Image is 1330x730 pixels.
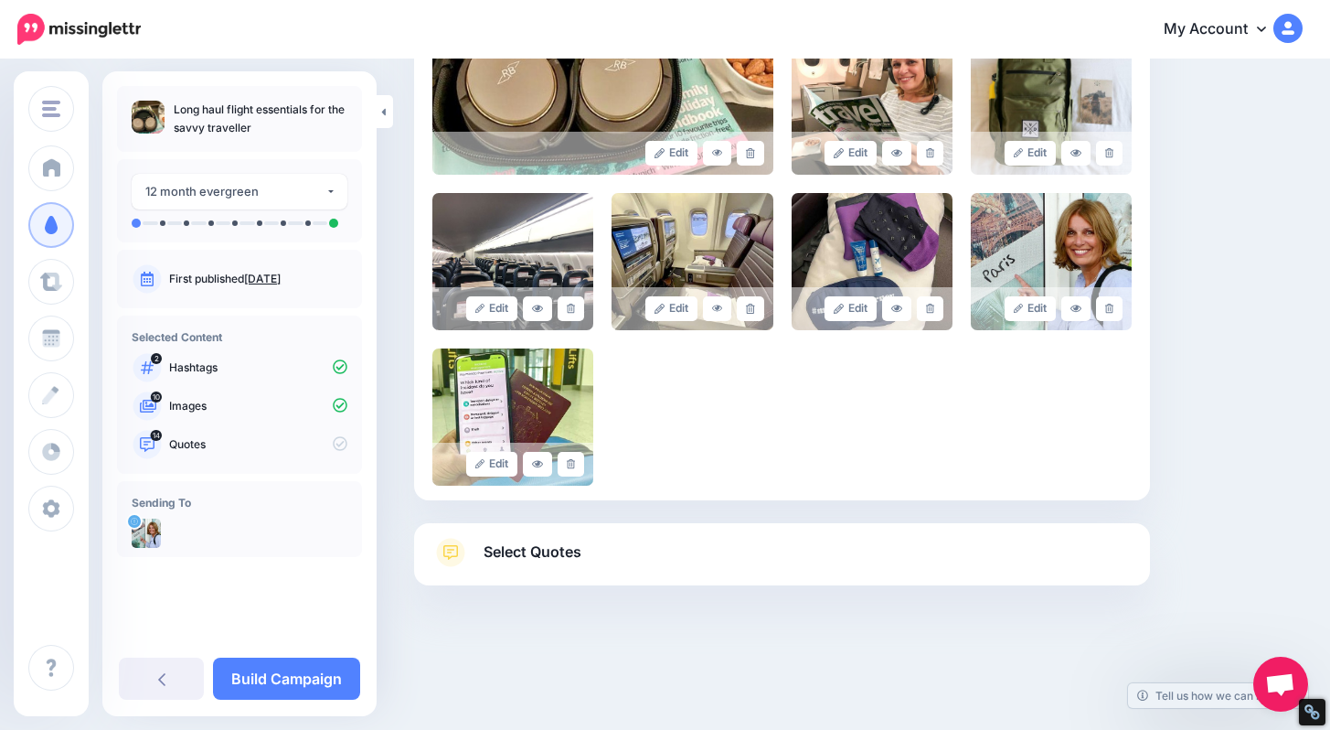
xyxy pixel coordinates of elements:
img: d97e3c78fc5208e5ab6fe625d7892f5b_large.jpg [971,38,1132,175]
p: Images [169,398,347,414]
a: Edit [825,141,877,166]
a: Edit [1005,296,1057,321]
h4: Sending To [132,496,347,510]
span: 2 [151,353,162,364]
span: 14 [151,430,163,441]
img: de0a4119a94b27d9f0e74448dc1ade62_large.jpg [432,193,593,330]
a: Select Quotes [432,538,1132,585]
div: Restore Info Box &#10;&#10;NoFollow Info:&#10; META-Robots NoFollow: &#09;true&#10; META-Robots N... [1303,703,1321,721]
a: Edit [1005,141,1057,166]
a: Open chat [1253,657,1308,712]
a: Edit [825,296,877,321]
a: Edit [466,452,518,477]
img: 135932293e4dd21144294e7474d7158b_large.jpg [792,193,952,330]
p: First published [169,271,347,287]
img: 86540c9307a9d1746db906dc06d53609_large.jpg [971,193,1132,330]
img: menu.png [42,101,60,117]
p: Long haul flight essentials for the savvy traveller [174,101,347,137]
img: fa8bd645713e97e7a38ffafa6cbcc4ec_large.jpg [792,38,952,175]
img: CZpAci-3-4288.jpg [132,519,161,548]
a: My Account [1145,7,1303,52]
h4: Selected Content [132,330,347,344]
p: Quotes [169,436,347,453]
img: 28b281de1bf4e16e956fecba3c5f9c70_large.jpg [612,193,772,330]
img: f9fda2de5ee5e80d0d5fb5d9ed42e1fa_large.jpg [432,349,593,486]
a: [DATE] [244,272,281,285]
span: Select Quotes [484,540,581,564]
a: Tell us how we can improve [1128,683,1308,708]
span: 10 [151,392,162,403]
div: 12 month evergreen [145,181,325,202]
a: Edit [466,296,518,321]
a: Edit [645,141,697,166]
img: b204d6baae2778b1963057129c5a4805_thumb.jpg [132,101,165,134]
a: Edit [645,296,697,321]
p: Hashtags [169,360,347,376]
img: Missinglettr [17,14,141,45]
button: 12 month evergreen [132,174,347,209]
